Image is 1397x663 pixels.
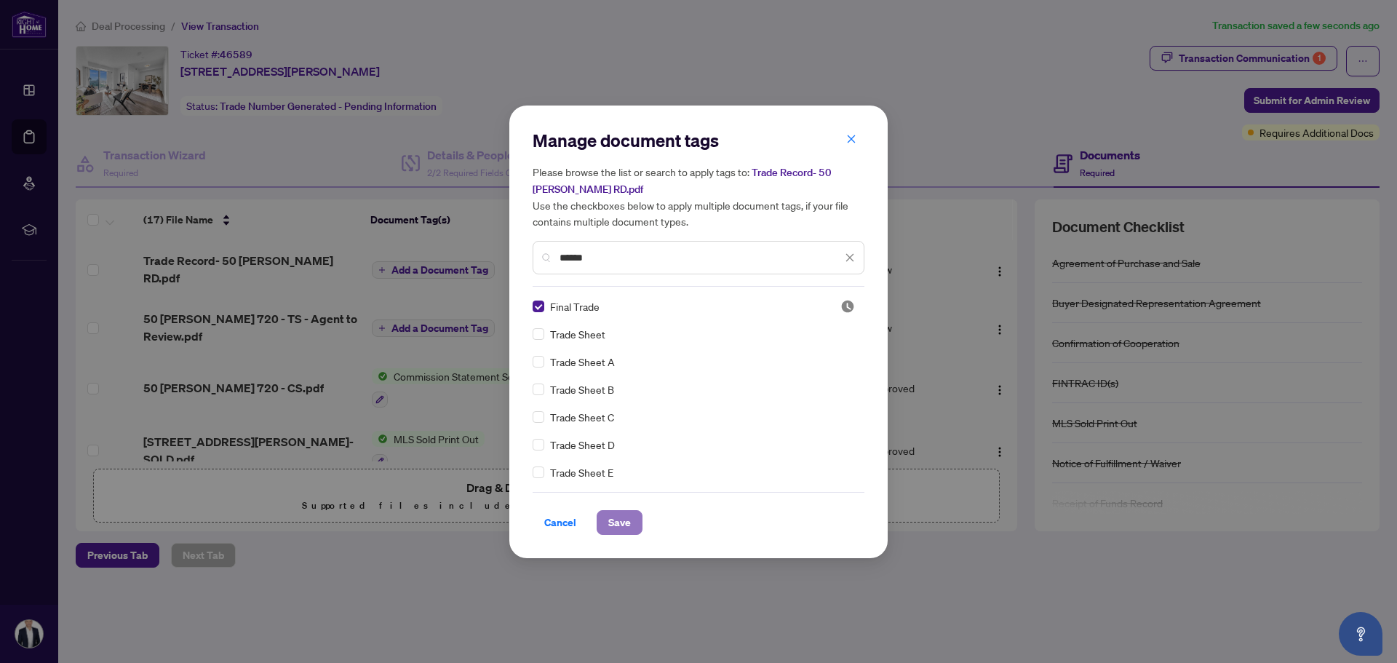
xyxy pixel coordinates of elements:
span: Trade Sheet B [550,381,614,397]
span: close [846,134,856,144]
button: Open asap [1339,612,1382,656]
span: Trade Sheet A [550,354,615,370]
span: close [845,253,855,263]
span: Trade Sheet C [550,409,614,425]
img: status [840,299,855,314]
button: Save [597,510,642,535]
span: Pending Review [840,299,855,314]
button: Cancel [533,510,588,535]
span: Save [608,511,631,534]
span: Final Trade [550,298,600,314]
span: Cancel [544,511,576,534]
h2: Manage document tags [533,129,864,152]
span: Trade Sheet [550,326,605,342]
span: Trade Sheet E [550,464,613,480]
h5: Please browse the list or search to apply tags to: Use the checkboxes below to apply multiple doc... [533,164,864,229]
span: Trade Record- 50 [PERSON_NAME] RD.pdf [533,166,832,196]
span: Trade Sheet D [550,437,615,453]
